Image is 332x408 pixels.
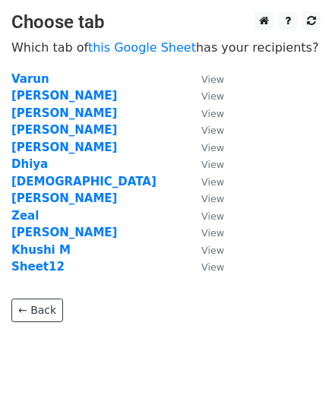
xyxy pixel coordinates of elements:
[11,11,321,33] h3: Choose tab
[186,157,224,171] a: View
[201,90,224,102] small: View
[201,125,224,136] small: View
[88,40,196,55] a: this Google Sheet
[186,260,224,274] a: View
[11,123,117,137] a: [PERSON_NAME]
[201,210,224,222] small: View
[11,226,117,239] a: [PERSON_NAME]
[11,40,321,55] p: Which tab of has your recipients?
[186,175,224,188] a: View
[11,209,39,223] a: Zeal
[201,108,224,119] small: View
[186,226,224,239] a: View
[201,142,224,153] small: View
[186,106,224,120] a: View
[201,193,224,204] small: View
[186,141,224,154] a: View
[201,245,224,256] small: View
[201,227,224,239] small: View
[11,141,117,154] a: [PERSON_NAME]
[11,72,49,86] a: Varun
[186,89,224,103] a: View
[186,191,224,205] a: View
[201,261,224,273] small: View
[11,260,65,274] a: Sheet12
[186,72,224,86] a: View
[11,243,71,257] a: Khushi M
[186,123,224,137] a: View
[201,176,224,188] small: View
[201,74,224,85] small: View
[11,106,117,120] a: [PERSON_NAME]
[186,243,224,257] a: View
[11,89,117,103] a: [PERSON_NAME]
[11,299,63,322] a: ← Back
[11,191,117,205] a: [PERSON_NAME]
[11,157,48,171] a: Dhiya
[11,175,157,188] a: [DEMOGRAPHIC_DATA]
[186,209,224,223] a: View
[201,159,224,170] small: View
